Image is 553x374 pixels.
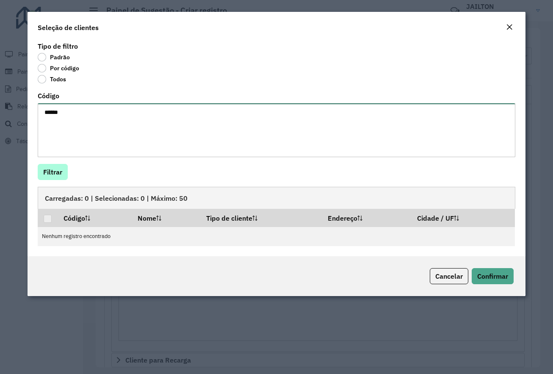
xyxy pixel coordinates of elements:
span: Confirmar [477,272,508,280]
th: Tipo de cliente [200,209,322,227]
th: Endereço [322,209,412,227]
label: Padrão [38,53,70,61]
button: Filtrar [38,164,68,180]
td: Nenhum registro encontrado [38,227,515,246]
label: Tipo de filtro [38,41,78,51]
th: Cidade / UF [412,209,515,227]
th: Código [58,209,132,227]
button: Close [503,22,515,33]
em: Fechar [506,24,513,30]
label: Por código [38,64,79,72]
span: Cancelar [435,272,463,280]
button: Confirmar [472,268,514,284]
div: Carregadas: 0 | Selecionadas: 0 | Máximo: 50 [38,187,515,209]
button: Cancelar [430,268,468,284]
label: Código [38,91,59,101]
th: Nome [132,209,200,227]
label: Todos [38,75,66,83]
h4: Seleção de clientes [38,22,99,33]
